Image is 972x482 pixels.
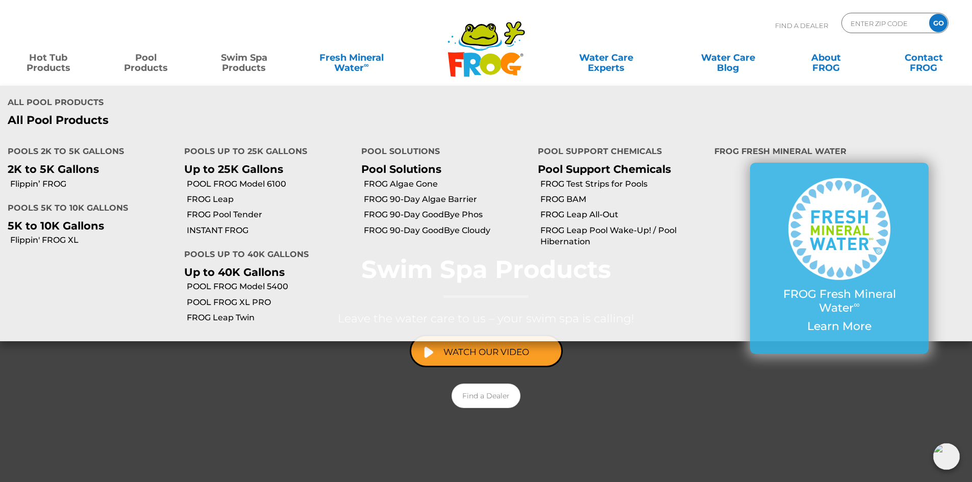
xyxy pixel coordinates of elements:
h4: Pools 2K to 5K Gallons [8,142,169,163]
a: Swim SpaProducts [206,47,282,68]
a: FROG Leap Twin [187,312,353,323]
a: FROG Fresh Mineral Water∞ Learn More [770,178,908,338]
a: Pool Solutions [361,163,441,175]
a: POOL FROG Model 5400 [187,281,353,292]
h4: Pool Solutions [361,142,522,163]
p: Up to 40K Gallons [184,266,345,278]
a: Flippin’ FROG [10,179,177,190]
sup: ∞ [854,299,860,310]
a: FROG 90-Day Algae Barrier [364,194,530,205]
a: POOL FROG XL PRO [187,297,353,308]
sup: ∞ [364,61,369,69]
a: FROG Test Strips for Pools [540,179,707,190]
p: 2K to 5K Gallons [8,163,169,175]
a: PoolProducts [108,47,184,68]
h4: FROG Fresh Mineral Water [714,142,964,163]
a: Water CareExperts [544,47,668,68]
p: 5K to 10K Gallons [8,219,169,232]
a: FROG Algae Gone [364,179,530,190]
a: FROG Leap All-Out [540,209,707,220]
p: FROG Fresh Mineral Water [770,288,908,315]
a: FROG Leap Pool Wake-Up! / Pool Hibernation [540,225,707,248]
a: AboutFROG [788,47,864,68]
a: FROG 90-Day GoodBye Phos [364,209,530,220]
h4: Pools 5K to 10K Gallons [8,199,169,219]
h4: Pools up to 40K Gallons [184,245,345,266]
h4: Pools up to 25K Gallons [184,142,345,163]
a: FROG BAM [540,194,707,205]
a: Hot TubProducts [10,47,86,68]
a: ContactFROG [886,47,962,68]
a: Find a Dealer [452,384,520,408]
a: All Pool Products [8,114,479,127]
p: Learn More [770,320,908,333]
p: Pool Support Chemicals [538,163,699,175]
h4: Pool Support Chemicals [538,142,699,163]
a: FROG 90-Day GoodBye Cloudy [364,225,530,236]
a: POOL FROG Model 6100 [187,179,353,190]
a: Water CareBlog [690,47,766,68]
p: Find A Dealer [775,13,828,38]
a: INSTANT FROG [187,225,353,236]
a: Flippin' FROG XL [10,235,177,246]
img: openIcon [933,443,960,470]
a: Watch Our Video [410,335,563,367]
a: FROG Pool Tender [187,209,353,220]
h4: All Pool Products [8,93,479,114]
input: GO [929,14,948,32]
input: Zip Code Form [850,16,918,31]
a: FROG Leap [187,194,353,205]
a: Fresh MineralWater∞ [304,47,399,68]
p: Up to 25K Gallons [184,163,345,175]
